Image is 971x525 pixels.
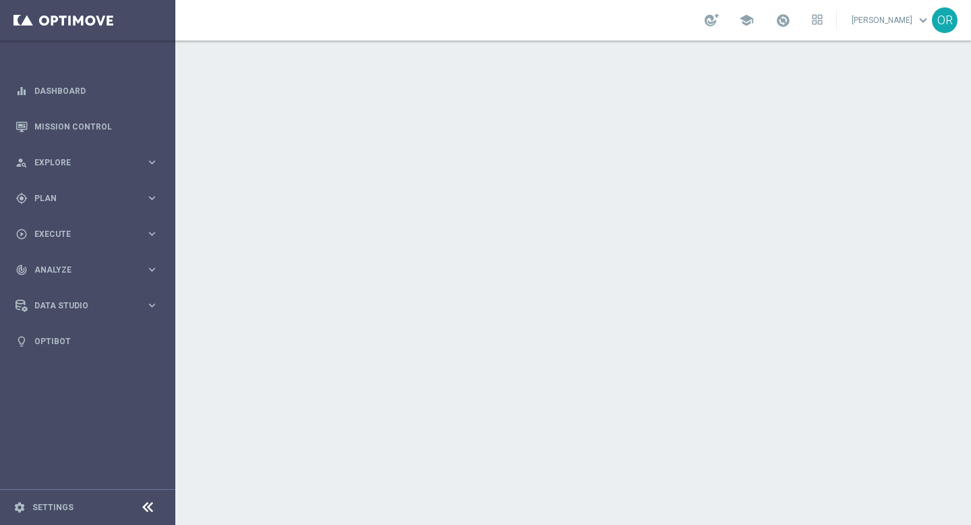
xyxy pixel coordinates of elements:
[34,73,158,109] a: Dashboard
[146,263,158,276] i: keyboard_arrow_right
[13,501,26,514] i: settings
[16,228,146,240] div: Execute
[16,85,28,97] i: equalizer
[16,157,28,169] i: person_search
[16,157,146,169] div: Explore
[16,192,146,204] div: Plan
[16,109,158,144] div: Mission Control
[15,193,159,204] button: gps_fixed Plan keyboard_arrow_right
[16,228,28,240] i: play_circle_outline
[15,121,159,132] button: Mission Control
[34,194,146,202] span: Plan
[15,265,159,275] button: track_changes Analyze keyboard_arrow_right
[146,192,158,204] i: keyboard_arrow_right
[16,192,28,204] i: gps_fixed
[16,264,28,276] i: track_changes
[34,159,146,167] span: Explore
[916,13,931,28] span: keyboard_arrow_down
[34,323,158,359] a: Optibot
[34,109,158,144] a: Mission Control
[15,157,159,168] button: person_search Explore keyboard_arrow_right
[15,86,159,96] button: equalizer Dashboard
[15,229,159,240] button: play_circle_outline Execute keyboard_arrow_right
[146,156,158,169] i: keyboard_arrow_right
[16,323,158,359] div: Optibot
[850,10,932,30] a: [PERSON_NAME]keyboard_arrow_down
[146,299,158,312] i: keyboard_arrow_right
[15,336,159,347] button: lightbulb Optibot
[16,264,146,276] div: Analyze
[146,227,158,240] i: keyboard_arrow_right
[15,300,159,311] button: Data Studio keyboard_arrow_right
[34,266,146,274] span: Analyze
[32,503,73,512] a: Settings
[16,73,158,109] div: Dashboard
[739,13,754,28] span: school
[932,7,958,33] div: OR
[16,300,146,312] div: Data Studio
[34,230,146,238] span: Execute
[34,302,146,310] span: Data Studio
[16,335,28,348] i: lightbulb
